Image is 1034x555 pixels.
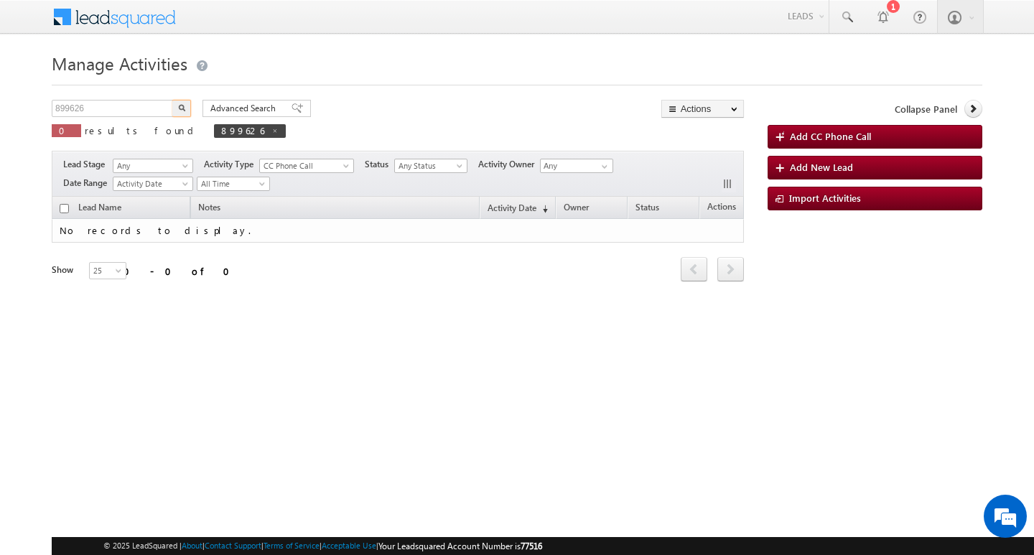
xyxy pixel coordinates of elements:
[681,257,707,281] span: prev
[790,161,853,173] span: Add New Lead
[478,158,540,171] span: Activity Owner
[52,219,744,243] td: No records to display.
[113,159,188,172] span: Any
[63,177,113,190] span: Date Range
[322,541,376,550] a: Acceptable Use
[85,124,199,136] span: results found
[90,264,128,277] span: 25
[113,159,193,173] a: Any
[700,199,743,218] span: Actions
[717,257,744,281] span: next
[594,159,612,174] a: Show All Items
[394,159,467,173] a: Any Status
[103,539,542,553] span: © 2025 LeadSquared | | | | |
[182,541,202,550] a: About
[71,200,129,218] span: Lead Name
[113,177,193,191] a: Activity Date
[210,102,280,115] span: Advanced Search
[260,159,347,172] span: CC Phone Call
[564,202,589,213] span: Owner
[204,158,259,171] span: Activity Type
[540,159,613,173] input: Type to Search
[717,258,744,281] a: next
[59,124,74,136] span: 0
[178,104,185,111] img: Search
[221,124,264,136] span: 899626
[264,541,320,550] a: Terms of Service
[635,202,659,213] span: Status
[205,541,261,550] a: Contact Support
[521,541,542,551] span: 77516
[378,541,542,551] span: Your Leadsquared Account Number is
[89,262,126,279] a: 25
[60,204,69,213] input: Check all records
[480,200,555,218] a: Activity Date(sorted descending)
[63,158,111,171] span: Lead Stage
[259,159,354,173] a: CC Phone Call
[789,192,861,204] span: Import Activities
[124,263,238,279] div: 0 - 0 of 0
[191,200,228,218] span: Notes
[52,52,187,75] span: Manage Activities
[197,177,266,190] span: All Time
[790,130,871,142] span: Add CC Phone Call
[681,258,707,281] a: prev
[536,203,548,215] span: (sorted descending)
[895,103,957,116] span: Collapse Panel
[365,158,394,171] span: Status
[52,263,78,276] div: Show
[661,100,744,118] button: Actions
[197,177,270,191] a: All Time
[113,177,188,190] span: Activity Date
[395,159,463,172] span: Any Status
